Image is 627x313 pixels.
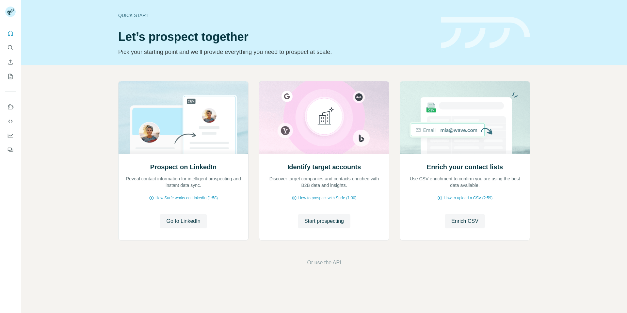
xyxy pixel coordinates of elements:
button: Enrich CSV [445,214,485,228]
h1: Let’s prospect together [118,30,433,43]
button: Feedback [5,144,16,156]
img: Prospect on LinkedIn [118,81,249,154]
p: Discover target companies and contacts enriched with B2B data and insights. [266,175,382,189]
button: Dashboard [5,130,16,141]
button: Use Surfe API [5,115,16,127]
button: Go to LinkedIn [160,214,207,228]
span: Start prospecting [304,217,344,225]
img: Identify target accounts [259,81,389,154]
h2: Prospect on LinkedIn [150,162,217,172]
button: Search [5,42,16,54]
button: Use Surfe on LinkedIn [5,101,16,113]
button: Quick start [5,27,16,39]
button: My lists [5,71,16,82]
div: Quick start [118,12,433,19]
button: Start prospecting [298,214,350,228]
button: Enrich CSV [5,56,16,68]
p: Pick your starting point and we’ll provide everything you need to prospect at scale. [118,47,433,57]
h2: Enrich your contact lists [427,162,503,172]
span: How to prospect with Surfe (1:30) [298,195,356,201]
p: Use CSV enrichment to confirm you are using the best data available. [407,175,523,189]
span: How Surfe works on LinkedIn (1:58) [155,195,218,201]
span: Go to LinkedIn [166,217,200,225]
p: Reveal contact information for intelligent prospecting and instant data sync. [125,175,242,189]
h2: Identify target accounts [287,162,361,172]
span: Enrich CSV [451,217,478,225]
span: How to upload a CSV (2:59) [444,195,492,201]
img: banner [441,17,530,49]
img: Enrich your contact lists [400,81,530,154]
button: Or use the API [307,259,341,267]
